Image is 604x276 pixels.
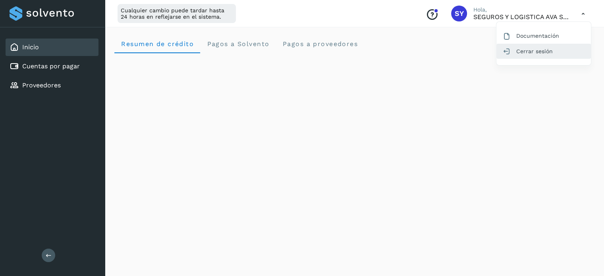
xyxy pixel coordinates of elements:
[496,28,591,43] div: Documentación
[22,81,61,89] a: Proveedores
[22,43,39,51] a: Inicio
[6,39,98,56] div: Inicio
[6,58,98,75] div: Cuentas por pagar
[496,44,591,59] div: Cerrar sesión
[6,77,98,94] div: Proveedores
[22,62,80,70] a: Cuentas por pagar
